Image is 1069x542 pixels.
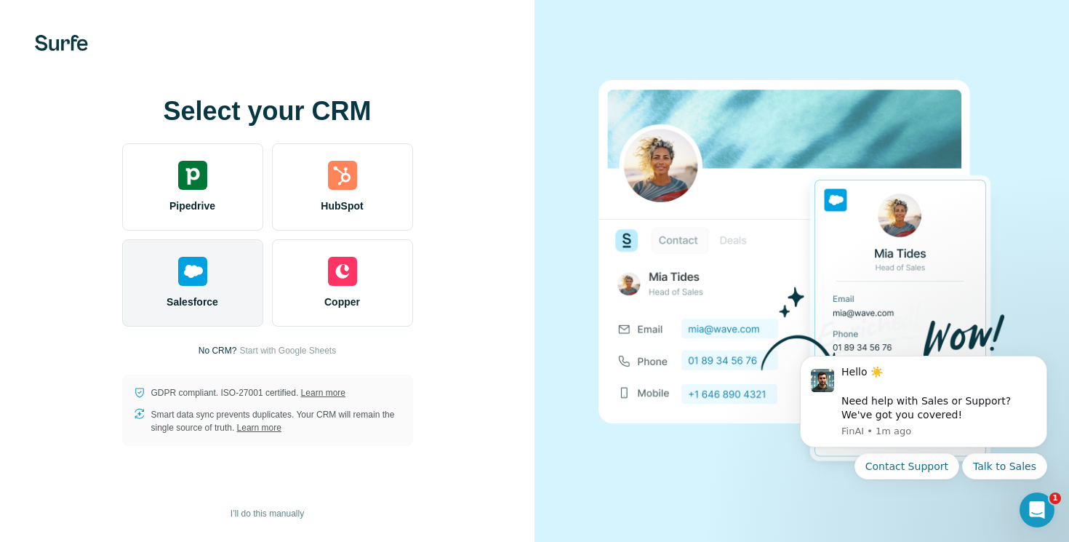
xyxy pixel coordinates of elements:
span: I’ll do this manually [231,507,304,520]
span: Copper [324,295,360,309]
button: Start with Google Sheets [239,344,336,357]
iframe: Intercom notifications message [778,338,1069,535]
span: Pipedrive [169,199,215,213]
a: Learn more [237,423,281,433]
img: SALESFORCE image [598,55,1006,487]
img: Surfe's logo [35,35,88,51]
img: pipedrive's logo [178,161,207,190]
button: I’ll do this manually [220,503,314,525]
img: salesforce's logo [178,257,207,286]
span: 1 [1049,493,1061,504]
p: GDPR compliant. ISO-27001 certified. [151,386,345,399]
span: HubSpot [321,199,363,213]
p: Smart data sync prevents duplicates. Your CRM will remain the single source of truth. [151,408,401,434]
h1: Select your CRM [122,97,413,126]
a: Learn more [301,388,345,398]
iframe: Intercom live chat [1020,493,1054,527]
img: copper's logo [328,257,357,286]
img: hubspot's logo [328,161,357,190]
p: No CRM? [199,344,237,357]
span: Salesforce [167,295,218,309]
